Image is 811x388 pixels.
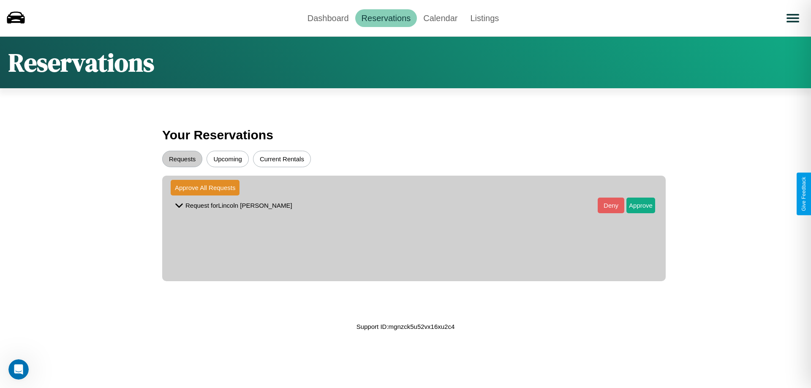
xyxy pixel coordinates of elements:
a: Listings [464,9,505,27]
p: Request for Lincoln [PERSON_NAME] [185,200,292,211]
button: Approve All Requests [171,180,239,195]
h1: Reservations [8,45,154,80]
a: Dashboard [301,9,355,27]
a: Calendar [417,9,464,27]
div: Give Feedback [801,177,807,211]
p: Support ID: mgnzck5u52vx16xu2c4 [357,321,455,332]
button: Upcoming [207,151,249,167]
button: Deny [598,198,624,213]
button: Current Rentals [253,151,311,167]
a: Reservations [355,9,417,27]
iframe: Intercom live chat [8,359,29,380]
button: Open menu [781,6,805,30]
button: Approve [626,198,655,213]
button: Requests [162,151,202,167]
h3: Your Reservations [162,124,649,147]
